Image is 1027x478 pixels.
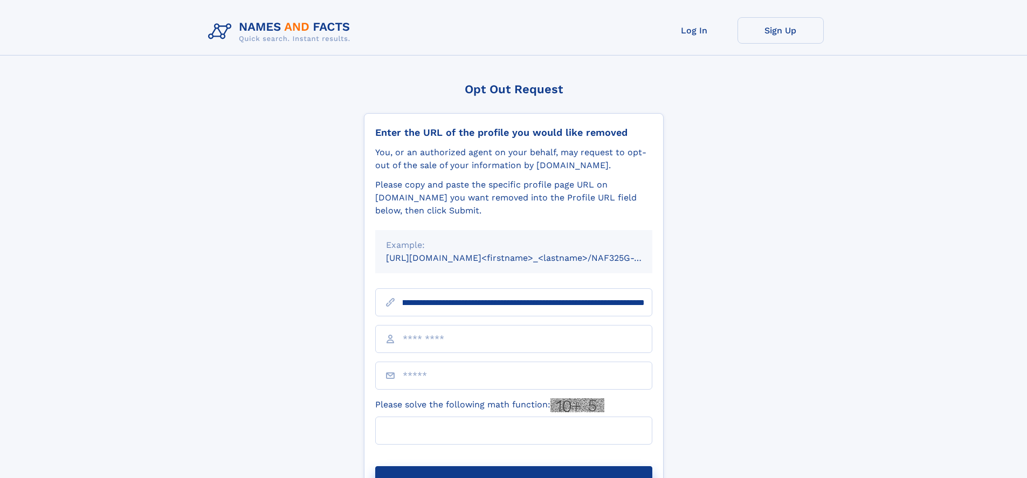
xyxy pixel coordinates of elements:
[375,127,652,138] div: Enter the URL of the profile you would like removed
[375,178,652,217] div: Please copy and paste the specific profile page URL on [DOMAIN_NAME] you want removed into the Pr...
[364,82,664,96] div: Opt Out Request
[375,398,604,412] label: Please solve the following math function:
[375,146,652,172] div: You, or an authorized agent on your behalf, may request to opt-out of the sale of your informatio...
[651,17,737,44] a: Log In
[386,253,673,263] small: [URL][DOMAIN_NAME]<firstname>_<lastname>/NAF325G-xxxxxxxx
[204,17,359,46] img: Logo Names and Facts
[386,239,642,252] div: Example:
[737,17,824,44] a: Sign Up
